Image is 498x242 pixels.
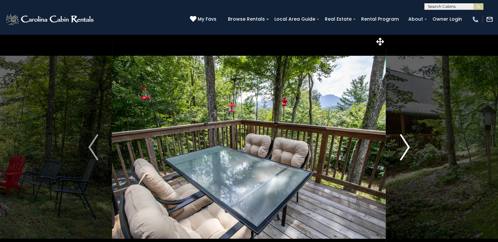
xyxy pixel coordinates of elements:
[322,14,355,24] a: Real Estate
[358,14,402,24] a: Rental Program
[225,14,268,24] a: Browse Rentals
[400,134,410,160] img: arrow
[486,16,493,23] img: mail-regular-white.png
[405,14,426,24] a: About
[5,13,96,26] img: White-1-2.png
[271,14,319,24] a: Local Area Guide
[472,16,479,23] img: phone-regular-white.png
[190,16,218,23] a: My Favs
[198,16,216,23] span: My Favs
[429,14,465,24] a: Owner Login
[88,134,98,160] img: arrow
